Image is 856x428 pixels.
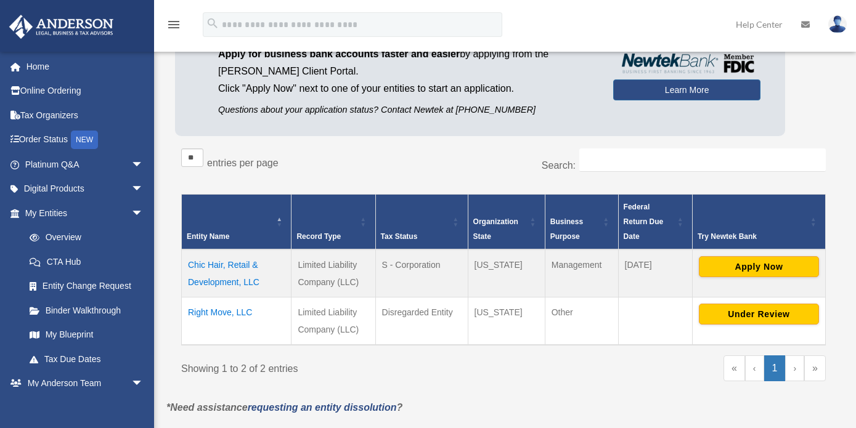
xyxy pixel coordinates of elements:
a: 1 [764,355,786,381]
a: Order StatusNEW [9,127,162,153]
a: First [724,355,745,381]
span: Federal Return Due Date [624,203,664,241]
span: arrow_drop_down [131,152,156,177]
td: Disregarded Entity [375,297,468,345]
span: arrow_drop_down [131,201,156,226]
td: Limited Liability Company (LLC) [291,249,375,297]
a: My Blueprint [17,323,156,347]
td: Other [545,297,618,345]
td: Management [545,249,618,297]
label: entries per page [207,158,279,168]
a: menu [166,22,181,32]
td: Chic Hair, Retail & Development, LLC [182,249,291,297]
span: Entity Name [187,232,229,241]
div: Showing 1 to 2 of 2 entries [181,355,494,378]
a: Home [9,54,162,79]
img: User Pic [828,15,847,33]
a: Online Ordering [9,79,162,103]
a: Tax Organizers [9,103,162,127]
img: NewtekBankLogoSM.png [619,54,754,73]
a: Digital Productsarrow_drop_down [9,177,162,201]
span: Tax Status [381,232,418,241]
div: Try Newtek Bank [698,229,807,244]
button: Apply Now [699,256,819,277]
span: arrow_drop_down [131,371,156,397]
span: arrow_drop_down [131,177,156,202]
i: search [206,17,219,30]
th: Federal Return Due Date: Activate to sort [618,194,692,249]
td: [DATE] [618,249,692,297]
a: Binder Walkthrough [17,298,156,323]
th: Organization State: Activate to sort [468,194,545,249]
a: Entity Change Request [17,274,156,299]
th: Tax Status: Activate to sort [375,194,468,249]
a: Tax Due Dates [17,347,156,371]
span: Apply for business bank accounts faster and easier [218,49,460,59]
i: menu [166,17,181,32]
img: Anderson Advisors Platinum Portal [6,15,117,39]
a: Previous [745,355,764,381]
span: Organization State [473,217,518,241]
a: CTA Hub [17,249,156,274]
th: Business Purpose: Activate to sort [545,194,618,249]
a: Learn More [613,79,760,100]
a: My Anderson Teamarrow_drop_down [9,371,162,396]
a: My Entitiesarrow_drop_down [9,201,156,225]
td: Right Move, LLC [182,297,291,345]
a: requesting an entity dissolution [248,402,397,413]
span: Record Type [296,232,341,241]
button: Under Review [699,304,819,325]
td: [US_STATE] [468,249,545,297]
p: by applying from the [PERSON_NAME] Client Portal. [218,46,595,80]
td: Limited Liability Company (LLC) [291,297,375,345]
a: Platinum Q&Aarrow_drop_down [9,152,162,177]
a: Last [804,355,826,381]
em: *Need assistance ? [166,402,402,413]
td: [US_STATE] [468,297,545,345]
label: Search: [542,160,576,171]
td: S - Corporation [375,249,468,297]
a: Next [785,355,804,381]
th: Entity Name: Activate to invert sorting [182,194,291,249]
a: Overview [17,225,150,250]
th: Try Newtek Bank : Activate to sort [692,194,825,249]
div: NEW [71,131,98,149]
p: Questions about your application status? Contact Newtek at [PHONE_NUMBER] [218,102,595,118]
p: Click "Apply Now" next to one of your entities to start an application. [218,80,595,97]
span: Business Purpose [550,217,583,241]
th: Record Type: Activate to sort [291,194,375,249]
